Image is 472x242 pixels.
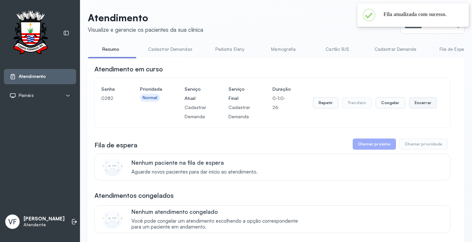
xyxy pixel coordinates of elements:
p: [PERSON_NAME] [24,216,65,222]
h4: Senha [101,84,118,94]
p: 0-1:0-26 [272,94,291,112]
p: Atendimento [88,12,203,24]
p: Cadastrar Demanda [228,103,250,121]
img: Imagem de CalloutCard [103,157,122,176]
img: Logotipo do estabelecimento [7,10,54,56]
h4: Duração [272,84,291,94]
button: Transferir [342,97,372,108]
a: Pediatra Eleny [207,44,253,55]
a: Resumo [88,44,134,55]
a: Cadastrar Demanda [368,44,423,55]
p: Nenhum paciente na fila de espera [131,159,258,166]
span: Você pode congelar um atendimento escolhendo a opção correspondente para um paciente em andamento. [131,218,305,231]
p: Atendente [24,222,65,228]
h4: Serviço Final [228,84,250,103]
p: 0282 [101,94,118,103]
h2: Fila atualizada com sucesso. [383,11,458,18]
h4: Serviço Atual [185,84,206,103]
div: Normal [143,95,158,101]
a: Mamografia [261,44,306,55]
a: Cartão SUS [314,44,360,55]
h3: Fila de espera [94,140,137,150]
button: Repetir [313,97,338,108]
button: Chamar próximo [353,139,396,150]
p: Nenhum atendimento congelado [131,208,305,215]
h3: Atendimento em curso [94,65,163,74]
div: Visualize e gerencie os pacientes da sua clínica [88,26,203,33]
a: Atendimento [10,73,70,80]
span: Aguarde novos pacientes para dar início ao atendimento. [131,169,258,175]
button: Encerrar [409,97,437,108]
span: Atendimento [19,74,46,79]
h3: Atendimentos congelados [94,191,174,200]
button: Congelar [376,97,405,108]
img: Imagem de CalloutCard [103,209,122,229]
h4: Prioridade [140,84,162,94]
button: Chamar prioridade [399,139,448,150]
span: Painéis [19,93,34,98]
a: Cadastrar Demandas [142,44,199,55]
p: Cadastrar Demanda [185,103,206,121]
